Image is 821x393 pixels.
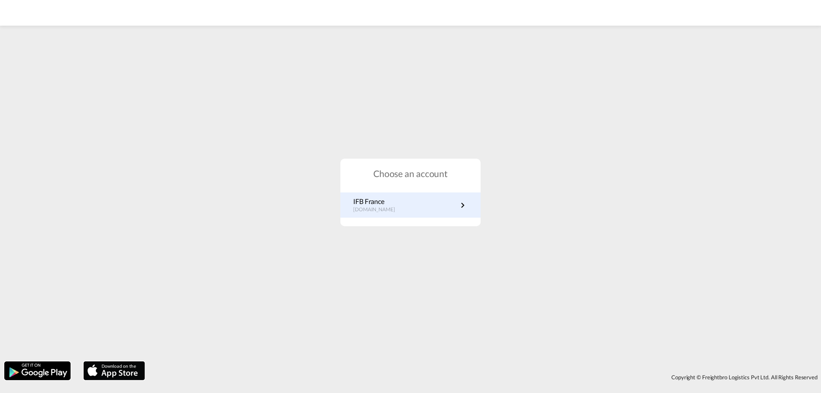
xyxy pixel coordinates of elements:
div: Copyright © Freightbro Logistics Pvt Ltd. All Rights Reserved [149,370,821,384]
p: IFB France [353,197,404,206]
img: google.png [3,360,71,381]
img: apple.png [83,360,146,381]
md-icon: icon-chevron-right [458,200,468,210]
h1: Choose an account [340,167,481,180]
a: IFB France[DOMAIN_NAME] [353,197,468,213]
p: [DOMAIN_NAME] [353,206,404,213]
